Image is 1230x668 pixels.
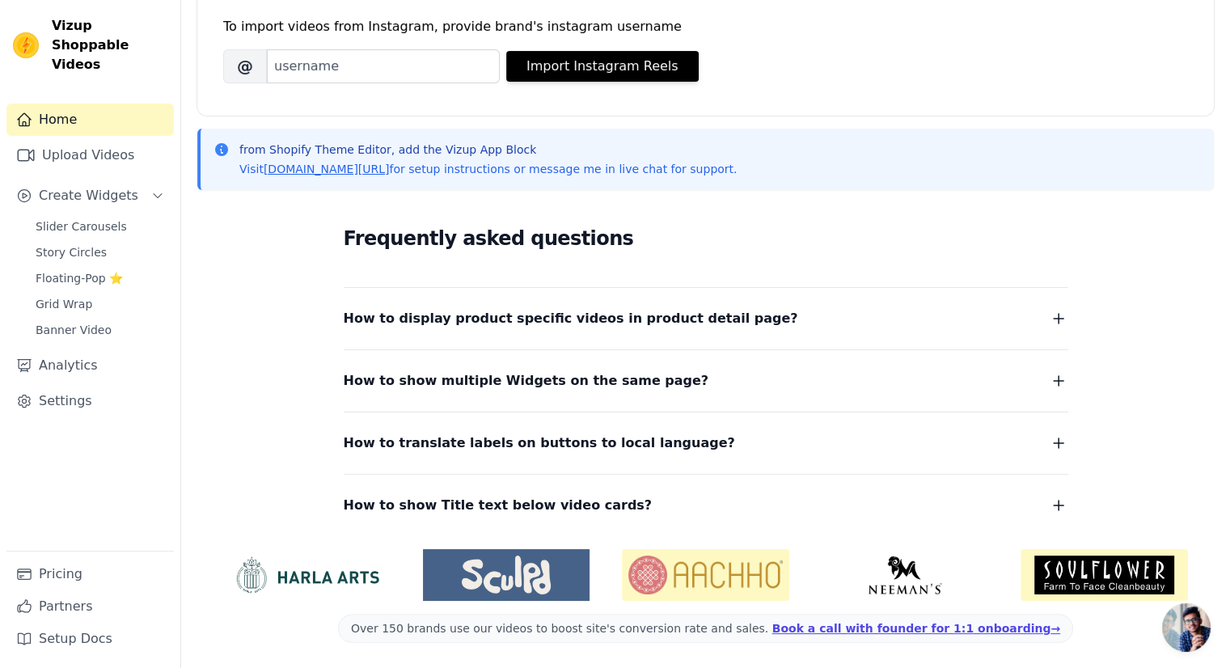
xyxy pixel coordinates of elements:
[6,623,174,655] a: Setup Docs
[344,494,1068,517] button: How to show Title text below video cards?
[6,558,174,590] a: Pricing
[36,270,123,286] span: Floating-Pop ⭐
[36,296,92,312] span: Grid Wrap
[344,307,798,330] span: How to display product specific videos in product detail page?
[1021,549,1188,601] img: Soulflower
[6,385,174,417] a: Settings
[344,370,709,392] span: How to show multiple Widgets on the same page?
[39,186,138,205] span: Create Widgets
[26,267,174,290] a: Floating-Pop ⭐
[6,180,174,212] button: Create Widgets
[344,432,735,454] span: How to translate labels on buttons to local language?
[6,590,174,623] a: Partners
[344,370,1068,392] button: How to show multiple Widgets on the same page?
[36,244,107,260] span: Story Circles
[344,307,1068,330] button: How to display product specific videos in product detail page?
[36,322,112,338] span: Banner Video
[223,556,391,594] img: HarlaArts
[267,49,500,83] input: username
[6,104,174,136] a: Home
[423,556,590,594] img: Sculpd US
[223,49,267,83] span: @
[223,17,1188,36] div: To import videos from Instagram, provide brand's instagram username
[344,494,653,517] span: How to show Title text below video cards?
[344,432,1068,454] button: How to translate labels on buttons to local language?
[622,549,789,601] img: Aachho
[6,349,174,382] a: Analytics
[13,32,39,58] img: Vizup
[26,241,174,264] a: Story Circles
[26,319,174,341] a: Banner Video
[344,222,1068,255] h2: Frequently asked questions
[772,622,1060,635] a: Book a call with founder for 1:1 onboarding
[239,142,737,158] p: from Shopify Theme Editor, add the Vizup App Block
[264,163,390,175] a: [DOMAIN_NAME][URL]
[26,293,174,315] a: Grid Wrap
[1162,603,1211,652] div: Open chat
[36,218,127,235] span: Slider Carousels
[506,51,699,82] button: Import Instagram Reels
[822,556,989,594] img: Neeman's
[26,215,174,238] a: Slider Carousels
[52,16,167,74] span: Vizup Shoppable Videos
[239,161,737,177] p: Visit for setup instructions or message me in live chat for support.
[6,139,174,171] a: Upload Videos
